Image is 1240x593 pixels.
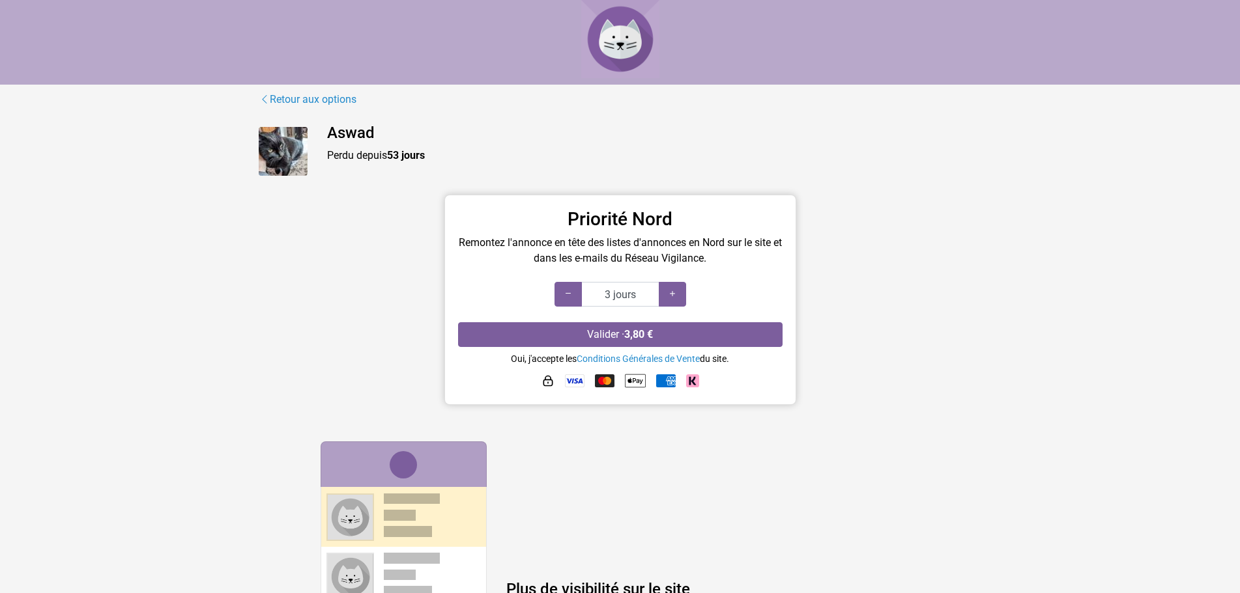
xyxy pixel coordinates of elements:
a: Conditions Générales de Vente [577,353,700,364]
a: Retour aux options [259,91,357,108]
h3: Priorité Nord [458,208,783,230]
strong: 3,80 € [624,328,653,340]
h4: Aswad [327,124,982,143]
small: Oui, j'accepte les du site. [511,353,729,364]
p: Remontez l'annonce en tête des listes d'annonces en Nord sur le site et dans les e-mails du Résea... [458,235,783,266]
img: Apple Pay [625,370,646,391]
img: HTTPS : paiement sécurisé [541,374,555,387]
p: Perdu depuis [327,148,982,163]
button: Valider ·3,80 € [458,322,783,347]
strong: 53 jours [387,149,425,161]
img: Klarna [686,374,699,387]
img: American Express [656,374,676,387]
img: Visa [565,374,584,387]
img: Mastercard [595,374,614,387]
